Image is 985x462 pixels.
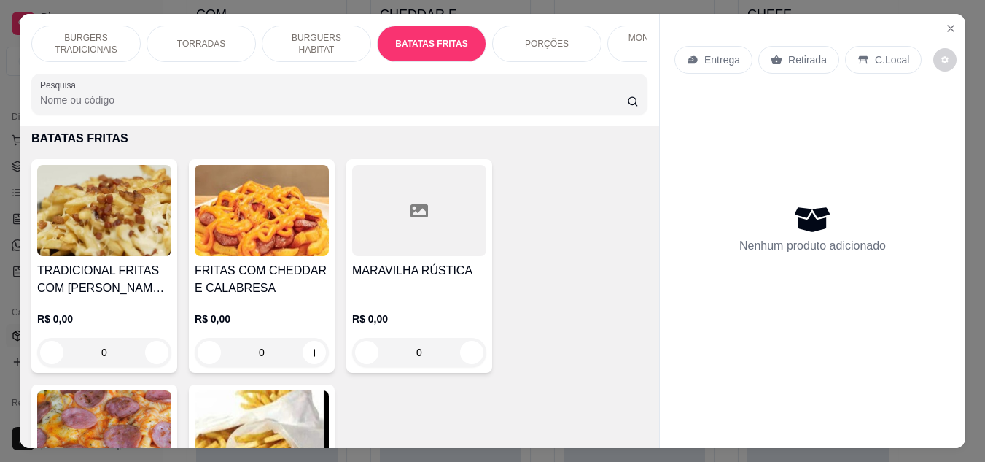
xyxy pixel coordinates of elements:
[31,130,647,147] p: BATATAS FRITAS
[177,38,225,50] p: TORRADAS
[788,53,827,67] p: Retirada
[37,165,171,256] img: product-image
[875,53,909,67] p: C.Local
[40,93,627,107] input: Pesquisa
[44,32,128,55] p: BURGERS TRADICIONAIS
[395,38,468,50] p: BATATAS FRITAS
[460,341,483,364] button: increase-product-quantity
[739,237,886,255] p: Nenhum produto adicionado
[37,312,171,326] p: R$ 0,00
[352,312,486,326] p: R$ 0,00
[40,79,81,91] label: Pesquisa
[195,165,329,256] img: product-image
[355,341,378,364] button: decrease-product-quantity
[620,32,704,55] p: MONTE DO SEU JEITO
[37,262,171,297] h4: TRADICIONAL FRITAS COM [PERSON_NAME] E QUEIJO
[195,262,329,297] h4: FRITAS COM CHEDDAR E CALABRESA
[939,17,962,40] button: Close
[274,32,359,55] p: BURGUERS HABITAT
[933,48,957,72] button: decrease-product-quantity
[352,262,486,280] h4: MARAVILHA RÚSTICA
[195,312,329,326] p: R$ 0,00
[525,38,569,50] p: PORÇÕES
[704,53,740,67] p: Entrega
